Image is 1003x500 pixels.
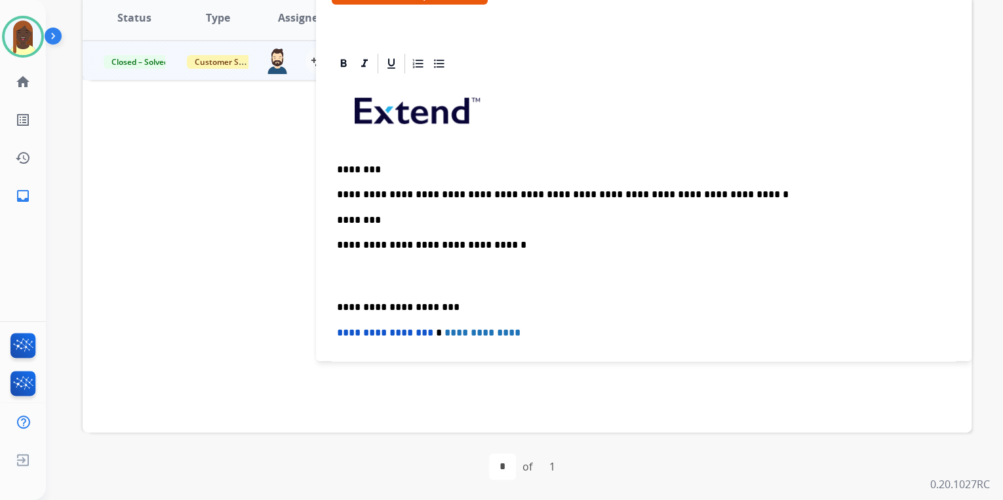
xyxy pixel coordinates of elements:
div: Bold [334,54,353,73]
span: Customer Support [187,55,272,69]
p: 0.20.1027RC [930,476,990,492]
div: of [522,459,532,474]
span: Closed – Solved [104,55,176,69]
div: Underline [382,54,401,73]
div: 1 [539,453,566,480]
img: avatar [5,18,41,55]
div: Ordered List [408,54,428,73]
span: Status [117,10,151,26]
mat-icon: list_alt [15,112,31,128]
mat-icon: history [15,150,31,166]
span: Assignee [278,10,324,26]
mat-icon: home [15,74,31,90]
img: agent-avatar [265,48,290,74]
span: Type [206,10,230,26]
div: Bullet List [429,54,449,73]
mat-icon: inbox [15,188,31,204]
div: Italic [355,54,374,73]
mat-icon: person_add [311,53,326,69]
